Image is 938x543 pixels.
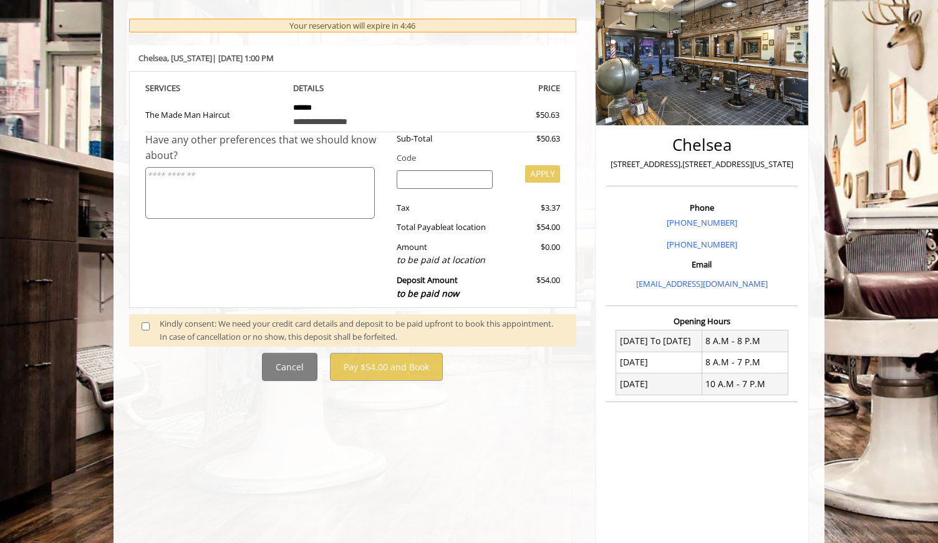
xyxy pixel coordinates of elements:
a: [EMAIL_ADDRESS][DOMAIN_NAME] [636,278,768,289]
th: PRICE [422,81,560,95]
h2: Chelsea [609,136,795,154]
a: [PHONE_NUMBER] [667,239,737,250]
span: at location [447,221,486,233]
div: Tax [387,201,503,214]
h3: SELECTED SERVICE [129,22,576,33]
button: Pay $54.00 and Book [330,353,443,381]
div: Code [387,151,560,165]
td: [DATE] [616,352,702,373]
th: SERVICE [145,81,284,95]
td: 8 A.M - 8 P.M [702,330,788,352]
span: to be paid now [397,287,459,299]
button: Cancel [262,353,317,381]
b: Chelsea | [DATE] 1:00 PM [138,52,274,64]
td: 8 A.M - 7 P.M [702,352,788,373]
b: Deposit Amount [397,274,459,299]
th: DETAILS [284,81,422,95]
div: $50.63 [502,132,559,145]
div: Sub-Total [387,132,503,145]
button: APPLY [525,165,560,183]
div: $3.37 [502,201,559,214]
a: [PHONE_NUMBER] [667,217,737,228]
td: [DATE] [616,373,702,395]
h3: Opening Hours [606,317,798,325]
div: $54.00 [502,274,559,300]
div: Total Payable [387,221,503,234]
h3: Phone [609,203,795,212]
div: to be paid at location [397,253,493,267]
td: The Made Man Haircut [145,95,284,132]
span: S [176,82,180,94]
div: $54.00 [502,221,559,234]
div: Kindly consent: We need your credit card details and deposit to be paid upfront to book this appo... [160,317,564,344]
span: , [US_STATE] [167,52,212,64]
td: 10 A.M - 7 P.M [702,373,788,395]
div: Amount [387,241,503,267]
td: [DATE] To [DATE] [616,330,702,352]
div: Have any other preferences that we should know about? [145,132,387,164]
h3: Email [609,260,795,269]
div: $0.00 [502,241,559,267]
div: Your reservation will expire in 4:46 [129,19,576,33]
p: [STREET_ADDRESS],[STREET_ADDRESS][US_STATE] [609,158,795,171]
div: $50.63 [491,108,559,122]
